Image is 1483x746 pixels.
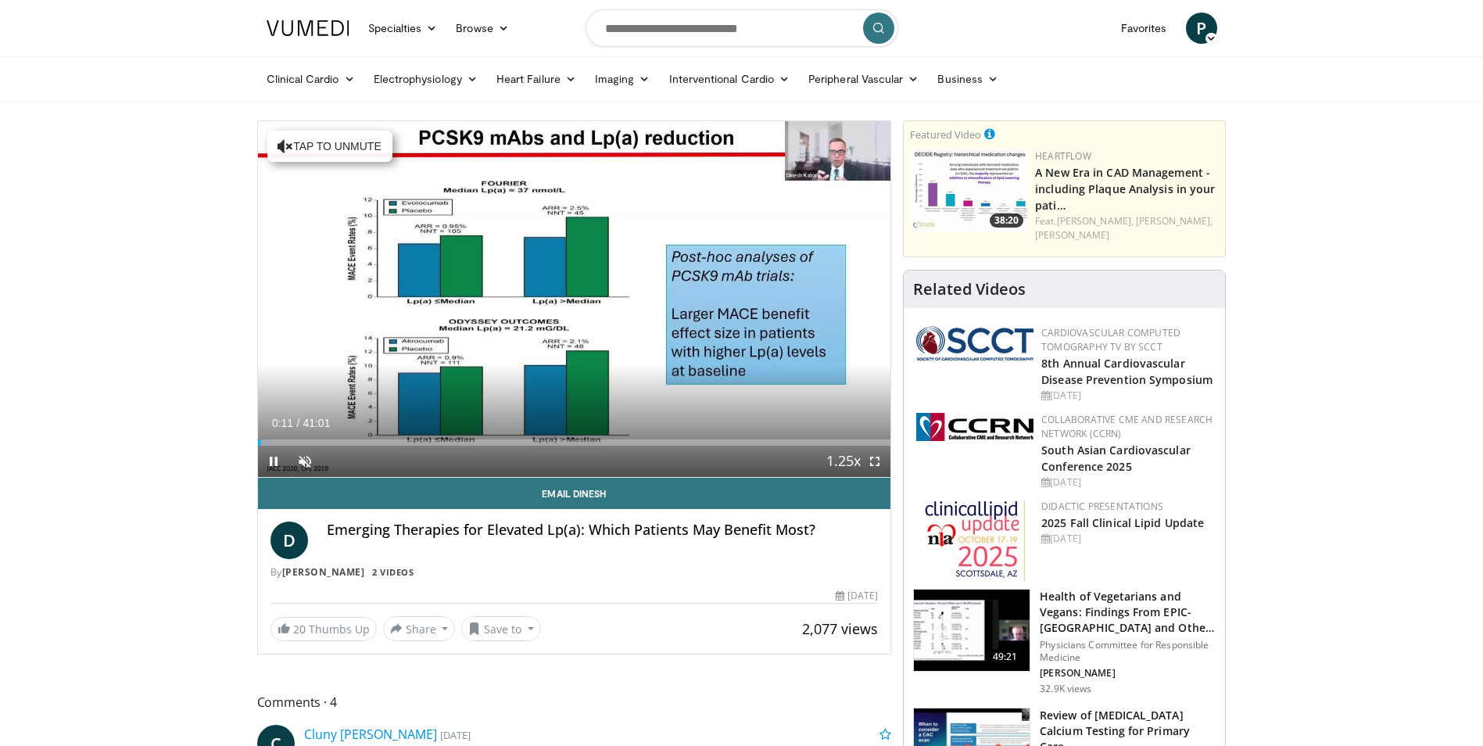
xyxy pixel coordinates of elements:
[267,20,349,36] img: VuMedi Logo
[257,63,364,95] a: Clinical Cardio
[910,149,1027,231] img: 738d0e2d-290f-4d89-8861-908fb8b721dc.150x105_q85_crop-smart_upscale.jpg
[1041,515,1204,530] a: 2025 Fall Clinical Lipid Update
[258,446,289,477] button: Pause
[916,326,1033,360] img: 51a70120-4f25-49cc-93a4-67582377e75f.png.150x105_q85_autocrop_double_scale_upscale_version-0.2.png
[282,565,365,579] a: [PERSON_NAME]
[1040,683,1091,695] p: 32.9K views
[272,417,293,429] span: 0:11
[359,13,447,44] a: Specialties
[446,13,518,44] a: Browse
[364,63,487,95] a: Electrophysiology
[367,566,419,579] a: 2 Videos
[802,619,878,638] span: 2,077 views
[270,522,308,559] a: D
[1040,667,1216,680] p: [PERSON_NAME]
[1136,214,1213,228] a: [PERSON_NAME],
[1041,475,1213,490] div: [DATE]
[910,127,981,142] small: Featured Video
[1035,228,1109,242] a: [PERSON_NAME]
[304,726,437,743] a: Cluny [PERSON_NAME]
[799,63,928,95] a: Peripheral Vascular
[1035,214,1219,242] div: Feat.
[1041,389,1213,403] div: [DATE]
[1041,500,1213,514] div: Didactic Presentations
[1186,13,1217,44] a: P
[586,63,660,95] a: Imaging
[1035,165,1215,213] a: A New Era in CAD Management - including Plaque Analysis in your pati…
[1040,589,1216,636] h3: Health of Vegetarians and Vegans: Findings From EPIC-[GEOGRAPHIC_DATA] and Othe…
[990,213,1023,228] span: 38:20
[258,121,891,478] video-js: Video Player
[293,622,306,637] span: 20
[289,446,321,477] button: Unmute
[913,589,1216,695] a: 49:21 Health of Vegetarians and Vegans: Findings From EPIC-[GEOGRAPHIC_DATA] and Othe… Physicians...
[928,63,1008,95] a: Business
[1041,413,1213,440] a: Collaborative CME and Research Network (CCRN)
[859,446,890,477] button: Fullscreen
[925,500,1026,582] img: d65bce67-f81a-47c5-b47d-7b8806b59ca8.jpg.150x105_q85_autocrop_double_scale_upscale_version-0.2.jpg
[267,131,392,162] button: Tap to unmute
[383,616,456,641] button: Share
[297,417,300,429] span: /
[1112,13,1177,44] a: Favorites
[303,417,330,429] span: 41:01
[1040,639,1216,664] p: Physicians Committee for Responsible Medicine
[487,63,586,95] a: Heart Failure
[1041,443,1191,474] a: South Asian Cardiovascular Conference 2025
[461,616,541,641] button: Save to
[910,149,1027,231] a: 38:20
[987,649,1024,665] span: 49:21
[1041,326,1180,353] a: Cardiovascular Computed Tomography TV by SCCT
[1041,356,1213,387] a: 8th Annual Cardiovascular Disease Prevention Symposium
[1041,532,1213,546] div: [DATE]
[258,478,891,509] a: Email Dinesh
[586,9,898,47] input: Search topics, interventions
[660,63,800,95] a: Interventional Cardio
[916,413,1033,441] img: a04ee3ba-8487-4636-b0fb-5e8d268f3737.png.150x105_q85_autocrop_double_scale_upscale_version-0.2.png
[270,617,377,641] a: 20 Thumbs Up
[828,446,859,477] button: Playback Rate
[1057,214,1134,228] a: [PERSON_NAME],
[270,565,879,579] div: By
[258,439,891,446] div: Progress Bar
[257,692,892,712] span: Comments 4
[836,589,878,603] div: [DATE]
[440,728,471,742] small: [DATE]
[914,590,1030,671] img: 606f2b51-b844-428b-aa21-8c0c72d5a896.150x105_q85_crop-smart_upscale.jpg
[327,522,879,539] h4: Emerging Therapies for Elevated Lp(a): Which Patients May Benefit Most?
[1035,149,1091,163] a: Heartflow
[913,280,1026,299] h4: Related Videos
